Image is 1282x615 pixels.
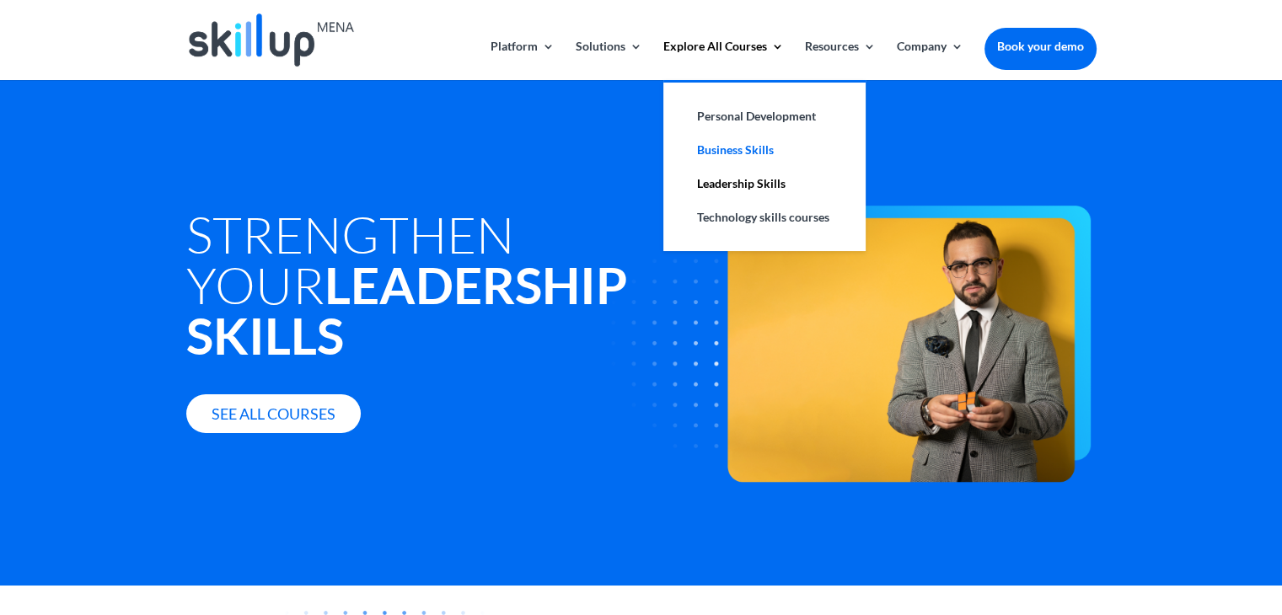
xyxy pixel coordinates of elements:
img: leadership -skillup [611,177,1092,484]
img: Skillup Mena [189,13,354,67]
iframe: Chat Widget [1001,433,1282,615]
a: Solutions [576,40,642,80]
a: See all courses [186,394,361,434]
a: Resources [805,40,876,80]
a: Platform [491,40,555,80]
a: Book your demo [984,28,1097,65]
a: Business Skills [680,133,849,167]
strong: Leadership Skills [186,254,628,366]
a: Leadership Skills [680,167,849,201]
a: Technology skills courses [680,201,849,234]
a: Company [897,40,963,80]
a: Explore All Courses [663,40,784,80]
h1: Strengthen Your [186,209,712,369]
a: Personal Development [680,99,849,133]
